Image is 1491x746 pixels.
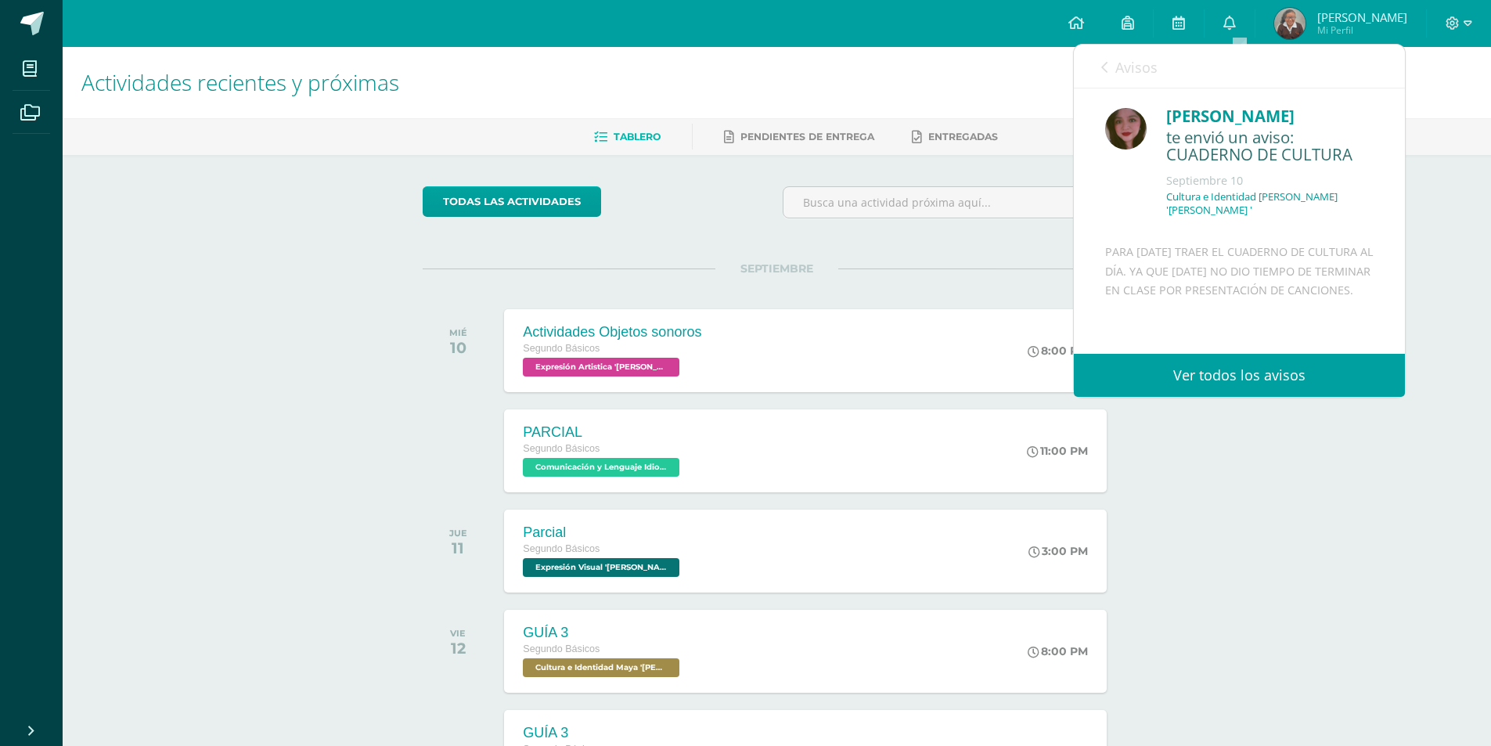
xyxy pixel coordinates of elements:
input: Busca una actividad próxima aquí... [783,187,1130,218]
div: 11 [449,539,467,557]
span: Segundo Básicos [523,543,600,554]
p: Cultura e Identidad [PERSON_NAME] '[PERSON_NAME] ' [1166,190,1374,217]
div: 8:00 PM [1028,344,1088,358]
div: Actividades Objetos sonoros [523,324,701,341]
span: Actividades recientes y próximas [81,67,399,97]
div: 10 [449,338,467,357]
div: 8:00 PM [1028,644,1088,658]
div: VIE [450,628,466,639]
div: JUE [449,528,467,539]
div: MIÉ [449,327,467,338]
div: [PERSON_NAME] [1166,104,1374,128]
div: PARA [DATE] TRAER EL CUADERNO DE CULTURA AL DÍA. YA QUE [DATE] NO DIO TIEMPO DE TERMINAR EN CLASE... [1105,243,1374,415]
span: Mi Perfil [1317,23,1407,37]
span: Segundo Básicos [523,343,600,354]
span: Expresión Artistica 'Miguel Angel ' [523,358,679,377]
div: 11:00 PM [1027,444,1088,458]
img: 76ba8faa5d35b300633ec217a03f91ef.png [1105,108,1147,150]
span: Segundo Básicos [523,643,600,654]
a: Pendientes de entrega [724,124,874,150]
a: Tablero [594,124,661,150]
div: GUÍA 3 [523,625,683,641]
span: Avisos [1115,58,1158,77]
span: Tablero [614,131,661,142]
span: Expresión Visual 'Miguel Angel' [523,558,679,577]
div: 12 [450,639,466,658]
div: Parcial [523,524,683,541]
div: 3:00 PM [1028,544,1088,558]
span: SEPTIEMBRE [715,261,838,276]
span: Comunicación y Lenguaje Idioma Extranjero 'Miguel Angel ' [523,458,679,477]
span: Entregadas [928,131,998,142]
a: Ver todos los avisos [1074,354,1405,397]
span: Cultura e Identidad Maya 'Miguel Angel ' [523,658,679,677]
a: Entregadas [912,124,998,150]
div: Septiembre 10 [1166,173,1374,189]
img: 0c9608e8f5aa3ecc6b2db56997c6d3dd.png [1274,8,1306,39]
div: te envió un aviso: CUADERNO DE CULTURA [1166,128,1374,165]
a: todas las Actividades [423,186,601,217]
span: [PERSON_NAME] [1317,9,1407,25]
span: Pendientes de entrega [740,131,874,142]
div: GUÍA 3 [523,725,683,741]
span: Segundo Básicos [523,443,600,454]
div: PARCIAL [523,424,683,441]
